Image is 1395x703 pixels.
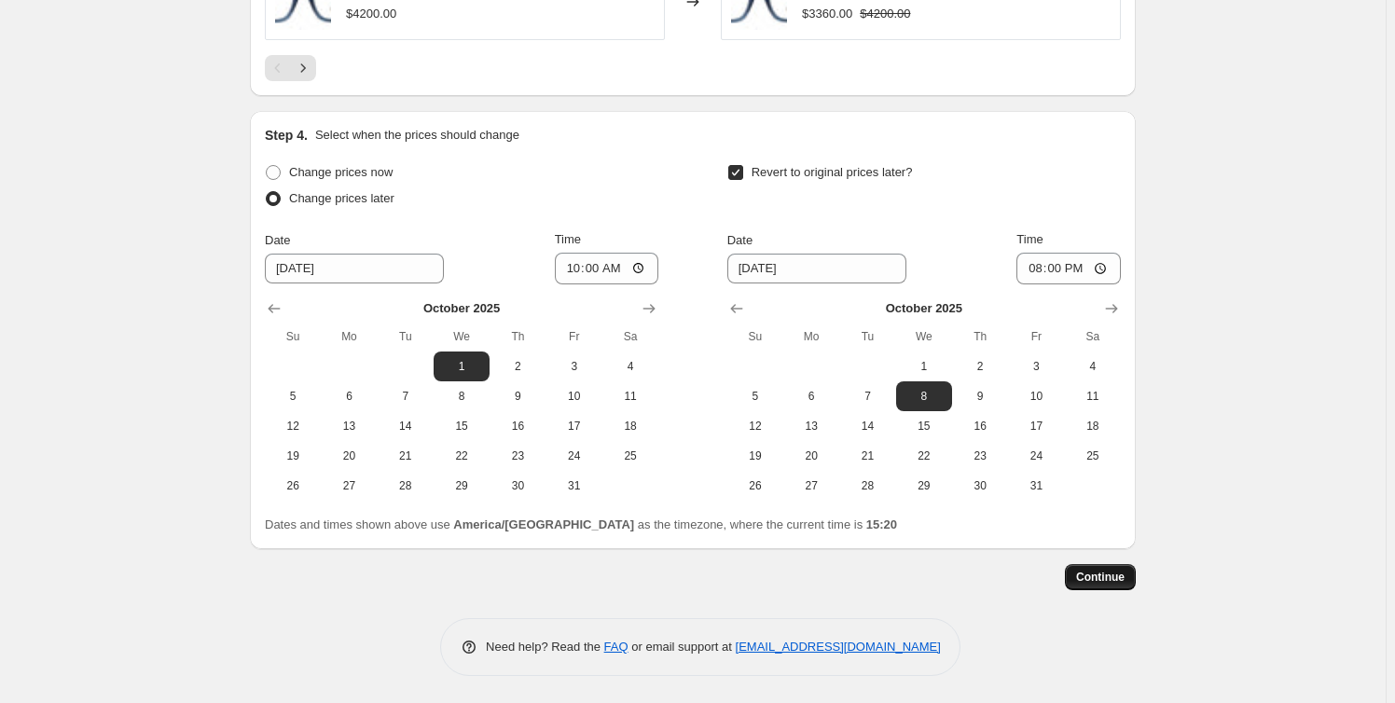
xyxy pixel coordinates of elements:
[960,329,1001,344] span: Th
[321,471,377,501] button: Monday October 27 2025
[378,441,434,471] button: Tuesday October 21 2025
[727,381,783,411] button: Sunday October 5 2025
[610,329,651,344] span: Sa
[289,165,393,179] span: Change prices now
[261,296,287,322] button: Show previous month, September 2025
[497,389,538,404] span: 9
[791,478,832,493] span: 27
[1065,411,1121,441] button: Saturday October 18 2025
[735,389,776,404] span: 5
[315,126,519,145] p: Select when the prices should change
[1015,419,1057,434] span: 17
[1072,389,1113,404] span: 11
[839,471,895,501] button: Tuesday October 28 2025
[554,419,595,434] span: 17
[952,381,1008,411] button: Thursday October 9 2025
[378,411,434,441] button: Tuesday October 14 2025
[904,448,945,463] span: 22
[1015,389,1057,404] span: 10
[434,322,490,351] th: Wednesday
[610,359,651,374] span: 4
[1065,441,1121,471] button: Saturday October 25 2025
[328,419,369,434] span: 13
[378,322,434,351] th: Tuesday
[727,471,783,501] button: Sunday October 26 2025
[328,389,369,404] span: 6
[272,448,313,463] span: 19
[272,329,313,344] span: Su
[752,165,913,179] span: Revert to original prices later?
[1016,232,1043,246] span: Time
[727,441,783,471] button: Sunday October 19 2025
[960,478,1001,493] span: 30
[896,351,952,381] button: Wednesday October 1 2025
[265,254,444,283] input: 9/29/2025
[490,381,546,411] button: Thursday October 9 2025
[602,351,658,381] button: Saturday October 4 2025
[839,441,895,471] button: Tuesday October 21 2025
[265,471,321,501] button: Sunday October 26 2025
[265,55,316,81] nav: Pagination
[791,329,832,344] span: Mo
[1072,419,1113,434] span: 18
[434,351,490,381] button: Wednesday October 1 2025
[783,381,839,411] button: Monday October 6 2025
[554,359,595,374] span: 3
[385,389,426,404] span: 7
[434,471,490,501] button: Wednesday October 29 2025
[490,322,546,351] th: Thursday
[378,381,434,411] button: Tuesday October 7 2025
[554,389,595,404] span: 10
[1008,441,1064,471] button: Friday October 24 2025
[1008,381,1064,411] button: Friday October 10 2025
[847,329,888,344] span: Tu
[546,471,602,501] button: Friday October 31 2025
[441,389,482,404] span: 8
[783,471,839,501] button: Monday October 27 2025
[628,640,736,654] span: or email support at
[727,254,906,283] input: 9/29/2025
[1015,329,1057,344] span: Fr
[265,322,321,351] th: Sunday
[952,322,1008,351] th: Thursday
[272,478,313,493] span: 26
[735,419,776,434] span: 12
[727,411,783,441] button: Sunday October 12 2025
[802,5,852,23] div: $3360.00
[1072,448,1113,463] span: 25
[554,478,595,493] span: 31
[289,191,394,205] span: Change prices later
[602,411,658,441] button: Saturday October 18 2025
[610,389,651,404] span: 11
[896,381,952,411] button: Wednesday October 8 2025
[904,389,945,404] span: 8
[904,329,945,344] span: We
[847,389,888,404] span: 7
[904,359,945,374] span: 1
[860,5,910,23] strike: $4200.00
[328,478,369,493] span: 27
[1065,351,1121,381] button: Saturday October 4 2025
[265,411,321,441] button: Sunday October 12 2025
[441,359,482,374] span: 1
[735,329,776,344] span: Su
[724,296,750,322] button: Show previous month, September 2025
[497,478,538,493] span: 30
[328,448,369,463] span: 20
[1072,359,1113,374] span: 4
[441,478,482,493] span: 29
[321,322,377,351] th: Monday
[791,448,832,463] span: 20
[1008,322,1064,351] th: Friday
[490,471,546,501] button: Thursday October 30 2025
[1015,359,1057,374] span: 3
[610,419,651,434] span: 18
[265,517,897,531] span: Dates and times shown above use as the timezone, where the current time is
[791,419,832,434] span: 13
[960,419,1001,434] span: 16
[1008,351,1064,381] button: Friday October 3 2025
[497,419,538,434] span: 16
[486,640,604,654] span: Need help? Read the
[385,448,426,463] span: 21
[866,517,897,531] b: 15:20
